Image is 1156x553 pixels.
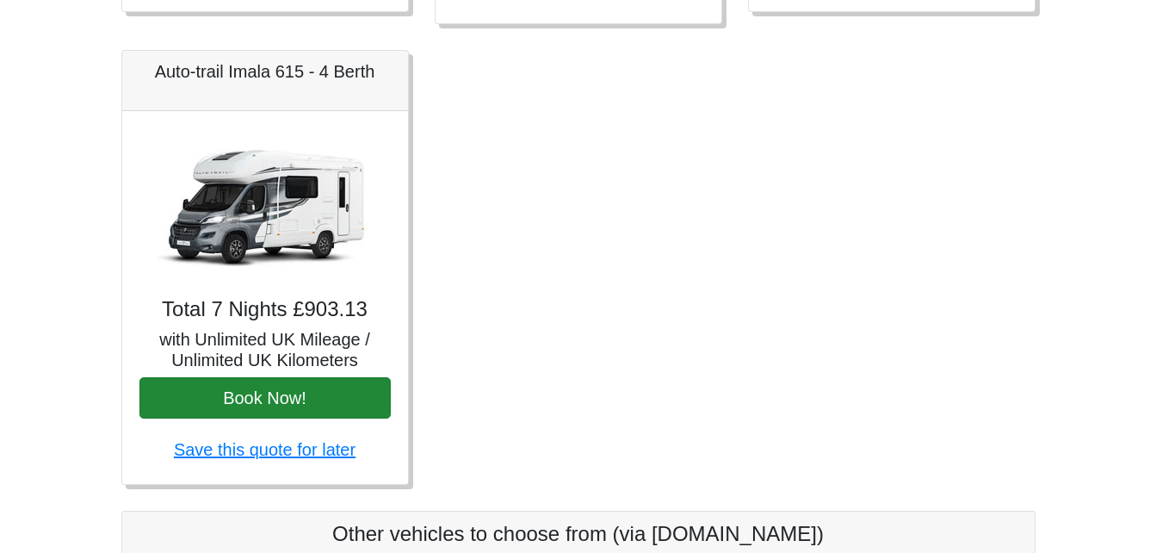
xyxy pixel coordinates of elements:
h5: Auto-trail Imala 615 - 4 Berth [139,61,391,82]
button: Book Now! [139,377,391,419]
img: Auto-trail Imala 615 - 4 Berth [145,128,386,283]
a: Save this quote for later [174,440,355,459]
h4: Total 7 Nights £903.13 [139,297,391,322]
h5: with Unlimited UK Mileage / Unlimited UK Kilometers [139,329,391,370]
h4: Other vehicles to choose from (via [DOMAIN_NAME]) [139,522,1017,547]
